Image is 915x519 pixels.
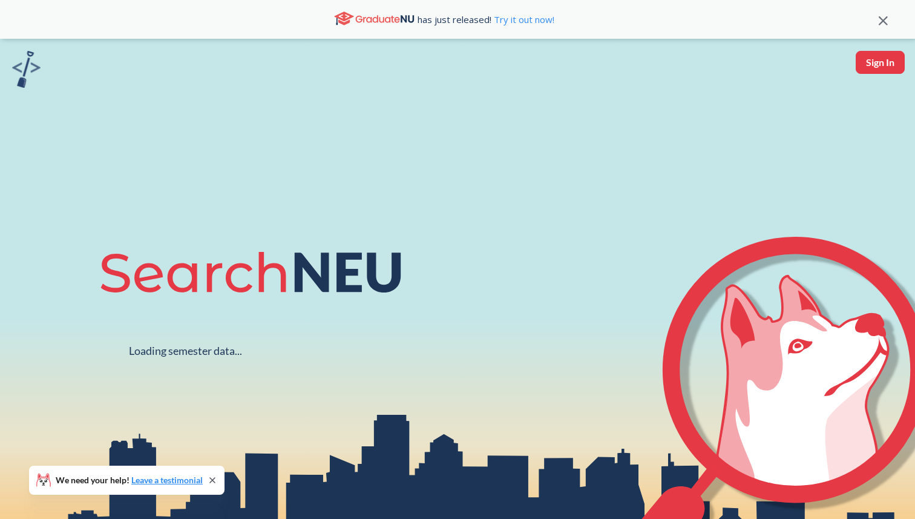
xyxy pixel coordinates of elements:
[418,13,554,26] span: has just released!
[12,51,41,91] a: sandbox logo
[491,13,554,25] a: Try it out now!
[856,51,905,74] button: Sign In
[129,344,242,358] div: Loading semester data...
[56,476,203,484] span: We need your help!
[131,475,203,485] a: Leave a testimonial
[12,51,41,88] img: sandbox logo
